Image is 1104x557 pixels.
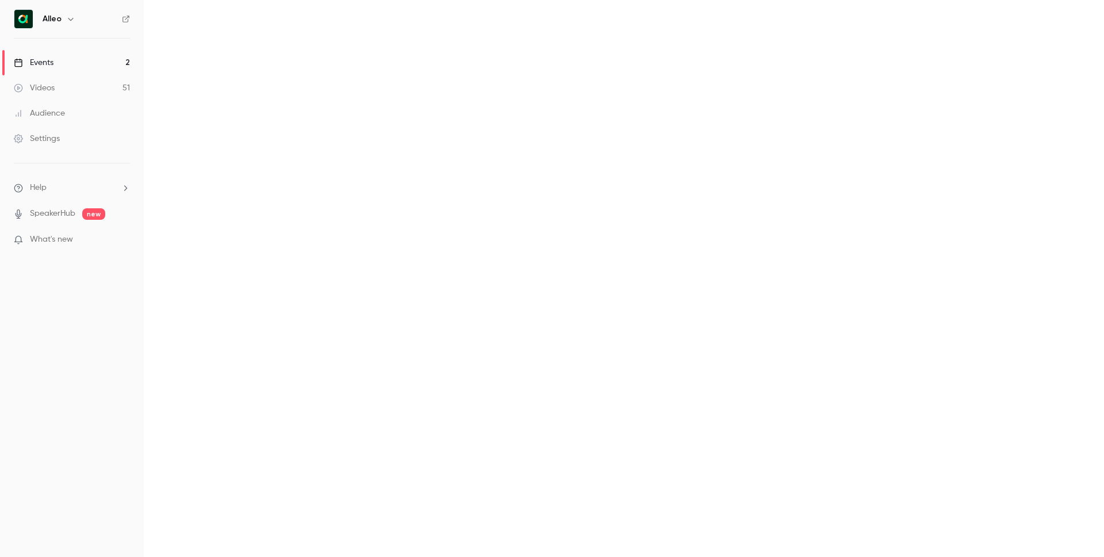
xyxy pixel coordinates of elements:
[43,13,62,25] h6: Alleo
[82,208,105,220] span: new
[30,234,73,246] span: What's new
[14,108,65,119] div: Audience
[30,208,75,220] a: SpeakerHub
[14,133,60,144] div: Settings
[30,182,47,194] span: Help
[14,10,33,28] img: Alleo
[14,57,53,68] div: Events
[14,82,55,94] div: Videos
[14,182,130,194] li: help-dropdown-opener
